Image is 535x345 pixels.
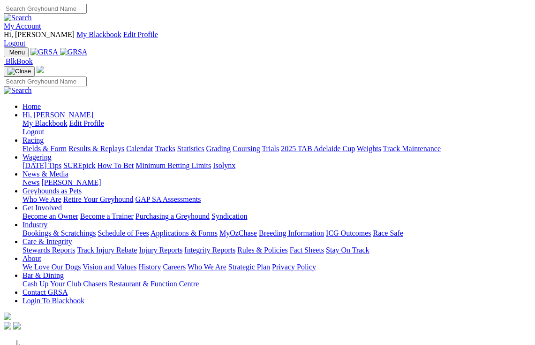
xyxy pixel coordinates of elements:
[151,229,218,237] a: Applications & Forms
[219,229,257,237] a: MyOzChase
[23,111,93,119] span: Hi, [PERSON_NAME]
[23,145,531,153] div: Racing
[23,254,41,262] a: About
[136,195,201,203] a: GAP SA Assessments
[8,68,31,75] img: Close
[228,263,270,271] a: Strategic Plan
[23,204,62,212] a: Get Involved
[163,263,186,271] a: Careers
[77,246,137,254] a: Track Injury Rebate
[23,280,81,288] a: Cash Up Your Club
[23,212,531,221] div: Get Involved
[326,246,369,254] a: Stay On Track
[23,297,84,305] a: Login To Blackbook
[4,31,531,47] div: My Account
[83,280,199,288] a: Chasers Restaurant & Function Centre
[4,22,41,30] a: My Account
[23,212,78,220] a: Become an Owner
[4,86,32,95] img: Search
[383,145,441,153] a: Track Maintenance
[23,136,44,144] a: Racing
[80,212,134,220] a: Become a Trainer
[23,238,72,245] a: Care & Integrity
[23,280,531,288] div: Bar & Dining
[76,31,121,38] a: My Blackbook
[211,212,247,220] a: Syndication
[155,145,175,153] a: Tracks
[98,229,149,237] a: Schedule of Fees
[4,313,11,320] img: logo-grsa-white.png
[4,66,35,77] button: Toggle navigation
[357,145,381,153] a: Weights
[233,145,260,153] a: Coursing
[373,229,403,237] a: Race Safe
[60,48,88,56] img: GRSA
[37,66,44,73] img: logo-grsa-white.png
[41,178,101,186] a: [PERSON_NAME]
[262,145,279,153] a: Trials
[206,145,231,153] a: Grading
[184,246,235,254] a: Integrity Reports
[23,288,68,296] a: Contact GRSA
[136,212,210,220] a: Purchasing a Greyhound
[272,263,316,271] a: Privacy Policy
[23,161,531,170] div: Wagering
[69,119,104,127] a: Edit Profile
[9,49,25,56] span: Menu
[23,128,44,136] a: Logout
[63,195,134,203] a: Retire Your Greyhound
[177,145,204,153] a: Statistics
[23,246,531,254] div: Care & Integrity
[13,322,21,330] img: twitter.svg
[23,178,39,186] a: News
[4,4,87,14] input: Search
[23,195,61,203] a: Who We Are
[23,221,47,229] a: Industry
[23,153,52,161] a: Wagering
[290,246,324,254] a: Fact Sheets
[23,111,95,119] a: Hi, [PERSON_NAME]
[4,57,33,65] a: BlkBook
[126,145,153,153] a: Calendar
[23,187,82,195] a: Greyhounds as Pets
[23,246,75,254] a: Stewards Reports
[4,47,29,57] button: Toggle navigation
[30,48,58,56] img: GRSA
[4,77,87,86] input: Search
[23,161,61,169] a: [DATE] Tips
[188,263,226,271] a: Who We Are
[23,178,531,187] div: News & Media
[23,229,96,237] a: Bookings & Scratchings
[136,161,211,169] a: Minimum Betting Limits
[23,119,531,136] div: Hi, [PERSON_NAME]
[139,246,182,254] a: Injury Reports
[213,161,235,169] a: Isolynx
[68,145,124,153] a: Results & Replays
[83,263,136,271] a: Vision and Values
[63,161,95,169] a: SUREpick
[6,57,33,65] span: BlkBook
[4,31,75,38] span: Hi, [PERSON_NAME]
[23,229,531,238] div: Industry
[4,14,32,22] img: Search
[23,195,531,204] div: Greyhounds as Pets
[138,263,161,271] a: History
[23,263,81,271] a: We Love Our Dogs
[23,102,41,110] a: Home
[23,170,68,178] a: News & Media
[4,39,25,47] a: Logout
[23,145,67,153] a: Fields & Form
[23,271,64,279] a: Bar & Dining
[259,229,324,237] a: Breeding Information
[326,229,371,237] a: ICG Outcomes
[237,246,288,254] a: Rules & Policies
[4,322,11,330] img: facebook.svg
[281,145,355,153] a: 2025 TAB Adelaide Cup
[98,161,134,169] a: How To Bet
[23,263,531,271] div: About
[23,119,68,127] a: My Blackbook
[123,31,158,38] a: Edit Profile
